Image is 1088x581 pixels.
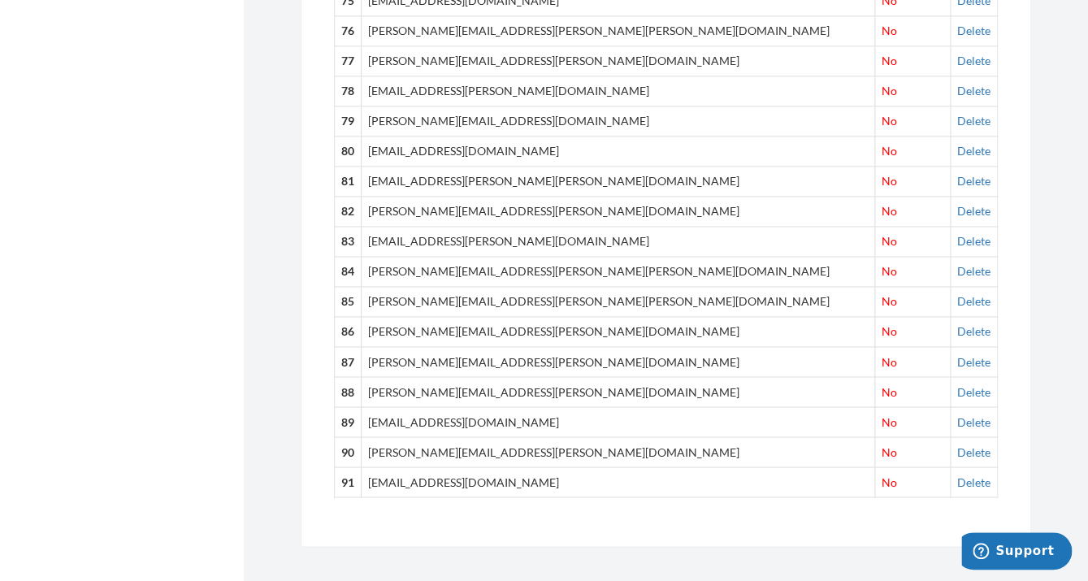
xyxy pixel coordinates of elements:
[957,354,990,368] a: Delete
[957,144,990,158] a: Delete
[362,287,875,317] td: [PERSON_NAME][EMAIL_ADDRESS][PERSON_NAME][PERSON_NAME][DOMAIN_NAME]
[335,406,362,436] th: 89
[362,466,875,496] td: [EMAIL_ADDRESS][DOMAIN_NAME]
[335,287,362,317] th: 85
[882,444,897,458] span: No
[957,324,990,338] a: Delete
[957,24,990,37] a: Delete
[882,24,897,37] span: No
[882,84,897,98] span: No
[957,84,990,98] a: Delete
[335,197,362,227] th: 82
[335,227,362,257] th: 83
[882,144,897,158] span: No
[362,137,875,167] td: [EMAIL_ADDRESS][DOMAIN_NAME]
[882,264,897,278] span: No
[335,257,362,287] th: 84
[362,16,875,46] td: [PERSON_NAME][EMAIL_ADDRESS][PERSON_NAME][PERSON_NAME][DOMAIN_NAME]
[362,106,875,137] td: [PERSON_NAME][EMAIL_ADDRESS][DOMAIN_NAME]
[882,174,897,188] span: No
[362,436,875,466] td: [PERSON_NAME][EMAIL_ADDRESS][PERSON_NAME][DOMAIN_NAME]
[362,227,875,257] td: [EMAIL_ADDRESS][PERSON_NAME][DOMAIN_NAME]
[882,475,897,488] span: No
[335,376,362,406] th: 88
[957,114,990,128] a: Delete
[335,167,362,197] th: 81
[957,444,990,458] a: Delete
[957,294,990,308] a: Delete
[335,346,362,376] th: 87
[882,384,897,398] span: No
[362,376,875,406] td: [PERSON_NAME][EMAIL_ADDRESS][PERSON_NAME][DOMAIN_NAME]
[957,234,990,248] a: Delete
[882,234,897,248] span: No
[362,46,875,76] td: [PERSON_NAME][EMAIL_ADDRESS][PERSON_NAME][DOMAIN_NAME]
[362,317,875,347] td: [PERSON_NAME][EMAIL_ADDRESS][PERSON_NAME][DOMAIN_NAME]
[335,16,362,46] th: 76
[335,76,362,106] th: 78
[882,354,897,368] span: No
[882,54,897,67] span: No
[362,167,875,197] td: [EMAIL_ADDRESS][PERSON_NAME][PERSON_NAME][DOMAIN_NAME]
[957,384,990,398] a: Delete
[362,406,875,436] td: [EMAIL_ADDRESS][DOMAIN_NAME]
[362,76,875,106] td: [EMAIL_ADDRESS][PERSON_NAME][DOMAIN_NAME]
[362,346,875,376] td: [PERSON_NAME][EMAIL_ADDRESS][PERSON_NAME][DOMAIN_NAME]
[362,197,875,227] td: [PERSON_NAME][EMAIL_ADDRESS][PERSON_NAME][DOMAIN_NAME]
[957,475,990,488] a: Delete
[335,137,362,167] th: 80
[882,324,897,338] span: No
[957,264,990,278] a: Delete
[335,466,362,496] th: 91
[335,106,362,137] th: 79
[957,414,990,428] a: Delete
[957,174,990,188] a: Delete
[335,317,362,347] th: 86
[882,114,897,128] span: No
[882,204,897,218] span: No
[335,46,362,76] th: 77
[961,532,1072,573] iframe: Opens a widget where you can chat to one of our agents
[335,436,362,466] th: 90
[882,414,897,428] span: No
[957,204,990,218] a: Delete
[957,54,990,67] a: Delete
[362,257,875,287] td: [PERSON_NAME][EMAIL_ADDRESS][PERSON_NAME][PERSON_NAME][DOMAIN_NAME]
[882,294,897,308] span: No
